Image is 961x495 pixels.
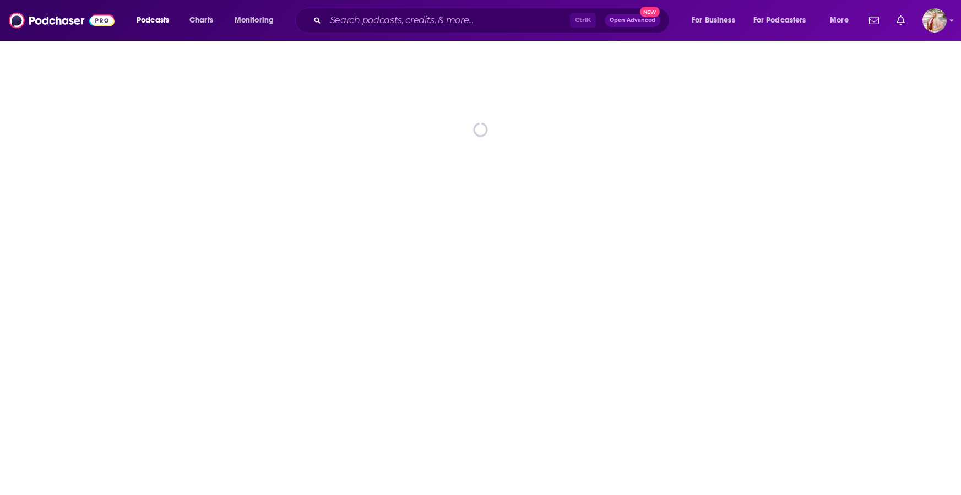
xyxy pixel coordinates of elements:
[235,13,274,28] span: Monitoring
[306,8,680,33] div: Search podcasts, credits, & more...
[640,7,660,17] span: New
[922,8,947,33] button: Show profile menu
[227,12,288,29] button: open menu
[182,12,220,29] a: Charts
[684,12,749,29] button: open menu
[822,12,862,29] button: open menu
[830,13,849,28] span: More
[922,8,947,33] span: Logged in as kmccue
[892,11,909,30] a: Show notifications dropdown
[692,13,735,28] span: For Business
[746,12,822,29] button: open menu
[570,13,596,28] span: Ctrl K
[325,12,570,29] input: Search podcasts, credits, & more...
[129,12,183,29] button: open menu
[137,13,169,28] span: Podcasts
[605,14,660,27] button: Open AdvancedNew
[865,11,883,30] a: Show notifications dropdown
[753,13,806,28] span: For Podcasters
[9,10,115,31] img: Podchaser - Follow, Share and Rate Podcasts
[922,8,947,33] img: User Profile
[610,18,655,23] span: Open Advanced
[189,13,213,28] span: Charts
